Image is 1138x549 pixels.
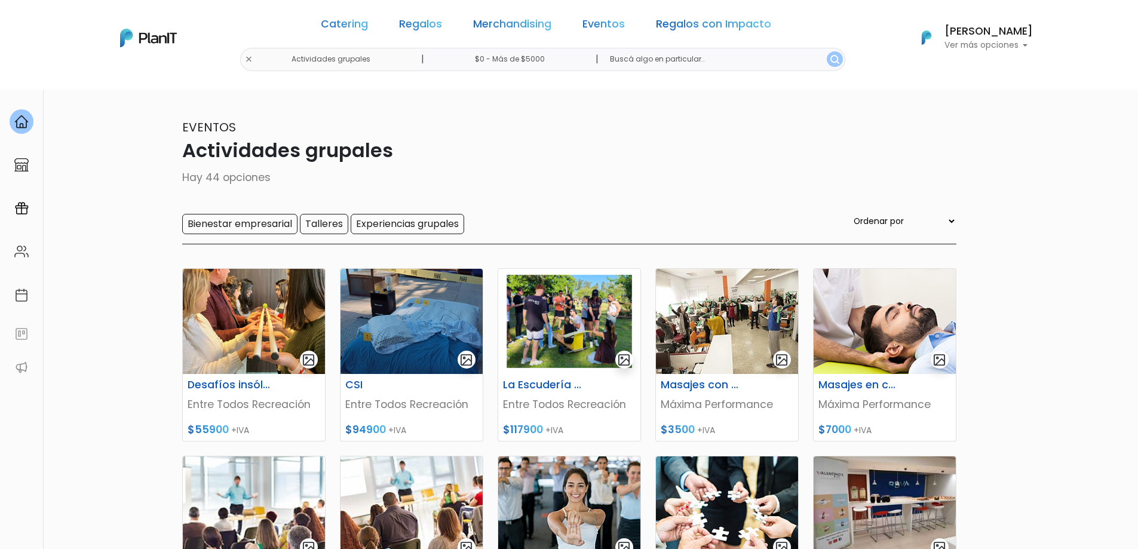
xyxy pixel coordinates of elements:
[913,24,940,51] img: PlanIt Logo
[697,424,715,436] span: +IVA
[655,268,799,441] a: gallery-light Masajes con pelota Reflex Máxima Performance $3500 +IVA
[182,136,956,165] p: Actividades grupales
[341,269,483,374] img: thumb_csi1.jpg
[321,19,368,33] a: Catering
[933,353,946,367] img: gallery-light
[503,397,636,412] p: Entre Todos Recreación
[14,201,29,216] img: campaigns-02234683943229c281be62815700db0a1741e53638e28bf9629b52c665b00959.svg
[338,379,436,391] h6: CSI
[498,268,641,441] a: gallery-light La Escudería Perfecta Entre Todos Recreación $117900 +IVA
[496,379,594,391] h6: La Escudería Perfecta
[830,55,839,64] img: search_button-432b6d5273f82d61273b3651a40e1bd1b912527efae98b1b7a1b2c0702e16a8d.svg
[14,115,29,129] img: home-e721727adea9d79c4d83392d1f703f7f8bce08238fde08b1acbfd93340b81755.svg
[180,379,278,391] h6: Desafíos insólitos
[654,379,751,391] h6: Masajes con pelota Reflex
[944,26,1033,37] h6: [PERSON_NAME]
[182,170,956,185] p: Hay 44 opciones
[854,424,872,436] span: +IVA
[399,19,442,33] a: Regalos
[182,118,956,136] p: Eventos
[944,41,1033,50] p: Ver más opciones
[14,288,29,302] img: calendar-87d922413cdce8b2cf7b7f5f62616a5cf9e4887200fb71536465627b3292af00.svg
[340,268,483,441] a: gallery-light CSI Entre Todos Recreación $94900 +IVA
[818,397,951,412] p: Máxima Performance
[302,353,315,367] img: gallery-light
[14,244,29,259] img: people-662611757002400ad9ed0e3c099ab2801c6687ba6c219adb57efc949bc21e19d.svg
[14,327,29,341] img: feedback-78b5a0c8f98aac82b08bfc38622c3050aee476f2c9584af64705fc4e61158814.svg
[617,353,631,367] img: gallery-light
[345,397,478,412] p: Entre Todos Recreación
[582,19,625,33] a: Eventos
[14,158,29,172] img: marketplace-4ceaa7011d94191e9ded77b95e3339b90024bf715f7c57f8cf31f2d8c509eaba.svg
[545,424,563,436] span: +IVA
[811,379,909,391] h6: Masajes en camilla
[473,19,551,33] a: Merchandising
[345,422,386,437] span: $94900
[182,214,297,234] input: Bienestar empresarial
[813,268,956,441] a: gallery-light Masajes en camilla Máxima Performance $7000 +IVA
[421,52,424,66] p: |
[300,214,348,234] input: Talleres
[661,422,695,437] span: $3500
[600,48,845,71] input: Buscá algo en particular..
[183,269,325,374] img: thumb_des4.jpg
[656,269,798,374] img: thumb_ejercicio-empresa.jpeg
[596,52,599,66] p: |
[388,424,406,436] span: +IVA
[498,269,640,374] img: thumb_Dise%C3%B1o_sin_t%C3%ADtulo_-_2025-02-17T111809.931.png
[818,422,851,437] span: $7000
[656,19,771,33] a: Regalos con Impacto
[906,22,1033,53] button: PlanIt Logo [PERSON_NAME] Ver más opciones
[231,424,249,436] span: +IVA
[661,397,793,412] p: Máxima Performance
[503,422,543,437] span: $117900
[351,214,464,234] input: Experiencias grupales
[814,269,956,374] img: thumb_masaje_camilla.jpg
[459,353,473,367] img: gallery-light
[775,353,789,367] img: gallery-light
[120,29,177,47] img: PlanIt Logo
[188,397,320,412] p: Entre Todos Recreación
[182,268,326,441] a: gallery-light Desafíos insólitos Entre Todos Recreación $55900 +IVA
[245,56,253,63] img: close-6986928ebcb1d6c9903e3b54e860dbc4d054630f23adef3a32610726dff6a82b.svg
[14,360,29,375] img: partners-52edf745621dab592f3b2c58e3bca9d71375a7ef29c3b500c9f145b62cc070d4.svg
[188,422,229,437] span: $55900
